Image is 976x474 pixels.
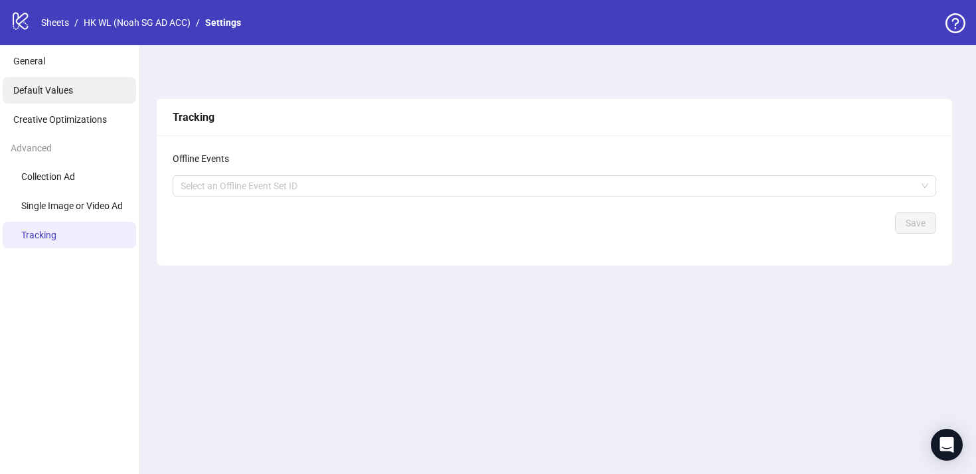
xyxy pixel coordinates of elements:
[74,15,78,30] li: /
[13,85,73,96] span: Default Values
[21,171,75,182] span: Collection Ad
[931,429,963,461] div: Open Intercom Messenger
[81,15,193,30] a: HK WL (Noah SG AD ACC)
[13,56,45,66] span: General
[895,212,936,234] button: Save
[21,200,123,211] span: Single Image or Video Ad
[196,15,200,30] li: /
[945,13,965,33] span: question-circle
[203,15,244,30] a: Settings
[173,151,936,166] div: Offline Events
[39,15,72,30] a: Sheets
[13,114,107,125] span: Creative Optimizations
[21,230,56,240] span: Tracking
[173,109,936,125] div: Tracking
